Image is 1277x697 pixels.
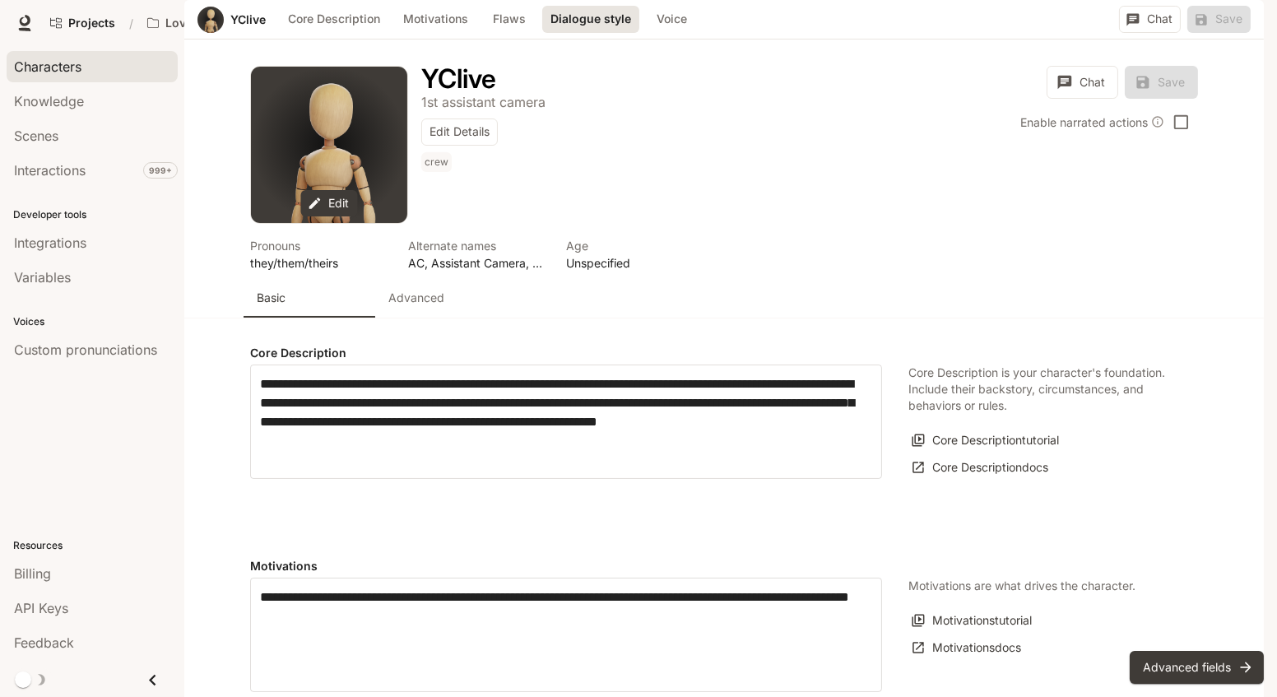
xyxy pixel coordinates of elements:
[566,237,704,272] button: Open character details dialog
[1130,651,1264,684] button: Advanced fields
[197,7,224,33] div: Avatar image
[301,190,358,217] button: Edit
[250,237,388,254] p: Pronouns
[251,67,407,223] button: Open character avatar dialog
[1047,66,1118,99] button: Chat
[908,634,1025,662] a: Motivationsdocs
[1119,6,1181,33] button: Chat
[483,6,536,33] button: Flaws
[425,156,448,169] p: crew
[1020,114,1164,131] div: Enable narrated actions
[388,290,444,306] p: Advanced
[43,7,123,39] a: Go to projects
[395,6,476,33] button: Motivations
[566,254,704,272] p: Unspecified
[421,94,546,110] p: 1st assistant camera
[566,237,704,254] p: Age
[250,558,882,574] h4: Motivations
[250,237,388,272] button: Open character details dialog
[257,290,286,306] p: Basic
[908,427,1063,454] button: Core Descriptiontutorial
[421,92,546,112] button: Open character details dialog
[408,237,546,272] button: Open character details dialog
[908,365,1172,414] p: Core Description is your character's foundation. Include their backstory, circumstances, and beha...
[197,7,224,33] button: Open character avatar dialog
[421,63,496,95] h1: YClive
[165,16,248,30] p: Love Bird Cam
[230,14,266,26] a: YClive
[421,152,455,179] button: Open character details dialog
[123,15,140,32] div: /
[250,345,882,361] h4: Core Description
[250,365,882,479] div: label
[408,237,546,254] p: Alternate names
[908,578,1135,594] p: Motivations are what drives the character.
[421,152,455,172] span: crew
[908,607,1036,634] button: Motivationstutorial
[646,6,699,33] button: Voice
[280,6,388,33] button: Core Description
[140,7,273,39] button: Open workspace menu
[251,67,407,223] div: Avatar image
[908,454,1052,481] a: Core Descriptiondocs
[408,254,546,272] p: AC, Assistant Camera, Camera Assistant
[68,16,115,30] span: Projects
[542,6,639,33] button: Dialogue style
[421,66,496,92] button: Open character details dialog
[421,118,498,146] button: Edit Details
[250,254,388,272] p: they/them/theirs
